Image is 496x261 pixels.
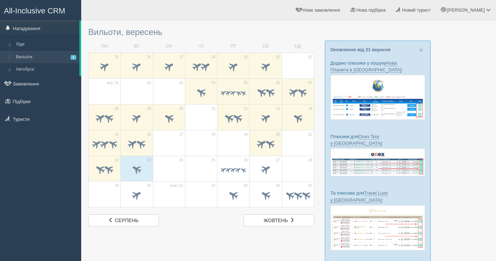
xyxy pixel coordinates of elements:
span: 03 [244,183,247,188]
span: 27 [179,55,183,60]
a: Travel Luxe у [GEOGRAPHIC_DATA] [330,190,388,203]
td: НД [282,40,314,53]
p: Та плюсики для : [330,190,425,203]
span: вер. 01 [107,81,119,85]
a: Оновлення від 21 вересня [330,47,390,52]
span: × [419,46,423,54]
span: 08 [115,106,119,111]
span: 03 [179,81,183,85]
span: 29 [115,183,119,188]
span: 02 [211,183,215,188]
span: Нове замовлення [303,7,340,13]
td: ПТ [217,40,250,53]
span: 21 [308,132,312,137]
a: серпень [88,214,159,226]
span: 17 [179,132,183,137]
img: onex-tour-proposal-crm-for-travel-agency.png [330,148,425,176]
span: 20 [276,132,280,137]
span: 24 [179,158,183,163]
td: ЧТ [185,40,217,53]
span: 26 [147,55,151,60]
span: 12 [244,106,247,111]
span: 04 [276,183,280,188]
span: серпень [115,218,138,223]
span: 14 [308,106,312,111]
span: Новий турист [402,7,431,13]
span: жовт. 01 [170,183,183,188]
span: 11 [211,106,215,111]
span: 13 [276,106,280,111]
button: Close [419,46,423,54]
a: Вильоти1 [13,51,79,64]
span: 29 [244,55,247,60]
span: 30 [147,183,151,188]
span: 27 [276,158,280,163]
img: new-planet-%D0%BF%D1%96%D0%B4%D0%B1%D1%96%D1%80%D0%BA%D0%B0-%D1%81%D1%80%D0%BC-%D0%B4%D0%BB%D1%8F... [330,75,425,119]
p: Додано плюсики у пошуку : [330,60,425,73]
span: 18 [211,132,215,137]
span: 10 [179,106,183,111]
td: СБ [250,40,282,53]
td: СР [153,40,185,53]
span: 15 [115,132,119,137]
a: Ліди [13,38,79,51]
span: All-Inclusive CRM [4,6,65,15]
span: [PERSON_NAME] [447,7,485,13]
span: жовтень [264,218,288,223]
span: 22 [115,158,119,163]
span: 19 [244,132,247,137]
a: жовтень [244,214,314,226]
a: All-Inclusive CRM [0,0,81,20]
span: 26 [244,158,247,163]
td: ПН [89,40,121,53]
img: travel-luxe-%D0%BF%D0%BE%D0%B4%D0%B1%D0%BE%D1%80%D0%BA%D0%B0-%D1%81%D1%80%D0%BC-%D0%B4%D0%BB%D1%8... [330,205,425,251]
span: 31 [308,55,312,60]
span: 09 [147,106,151,111]
p: Плюсики для : [330,133,425,147]
span: 28 [308,158,312,163]
span: 28 [211,55,215,60]
span: 06 [276,81,280,85]
span: 05 [308,183,312,188]
span: 23 [147,158,151,163]
span: 30 [276,55,280,60]
span: 16 [147,132,151,137]
span: 1 [71,55,76,60]
span: 02 [147,81,151,85]
span: Нова підбірка [357,7,386,13]
td: ВТ [121,40,153,53]
h3: Вильоти, вересень [88,28,314,37]
span: 05 [244,81,247,85]
span: 04 [211,81,215,85]
span: 25 [211,158,215,163]
span: 07 [308,81,312,85]
a: Автобуси [13,63,79,76]
span: 25 [115,55,119,60]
